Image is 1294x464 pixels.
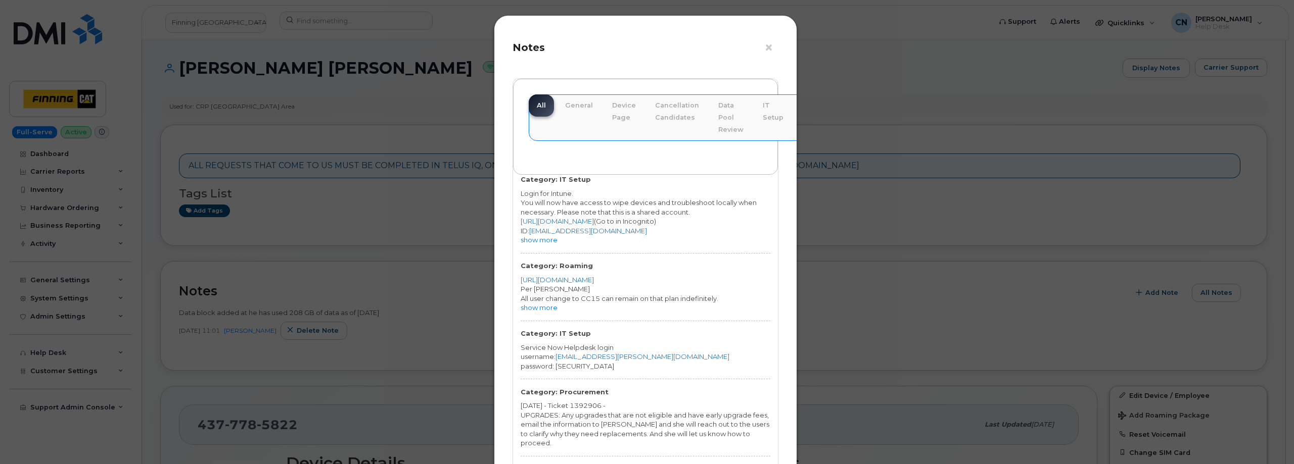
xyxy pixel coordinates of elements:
div: [DATE] - Ticket 1392906 - UPGRADES: Any upgrades that are not eligible and have early upgrade fee... [521,401,770,448]
button: × [764,40,778,56]
div: Login for Intune. You will now have access to wipe devices and troubleshoot locally when necessar... [521,189,770,226]
a: Cancellation Candidates [647,94,707,129]
strong: Category: IT Setup [521,329,591,337]
a: [EMAIL_ADDRESS][DOMAIN_NAME] [529,227,647,235]
strong: Category: IT Setup [521,175,591,183]
a: Device Page [604,94,644,129]
strong: Category: Roaming [521,262,593,270]
a: show more [521,236,558,244]
a: IT Setup [755,94,792,129]
a: show more [521,303,558,312]
a: General [557,94,601,117]
a: Roaming [795,94,843,117]
strong: Category: Procurement [521,388,609,396]
a: All [529,94,554,117]
a: [URL][DOMAIN_NAME] [521,217,594,225]
div: Per [PERSON_NAME] [521,284,770,294]
a: Data Pool Review [710,94,752,141]
div: All user change to CC15 can remain on that plan indefinitely. [521,294,770,303]
a: [URL][DOMAIN_NAME] [521,276,594,284]
div: Service Now Helpdesk login [521,343,770,352]
h4: Notes [513,41,778,54]
div: ID: [521,226,770,236]
a: [EMAIL_ADDRESS][PERSON_NAME][DOMAIN_NAME] [556,352,729,360]
div: username: password: [SECURITY_DATA] [521,352,770,371]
